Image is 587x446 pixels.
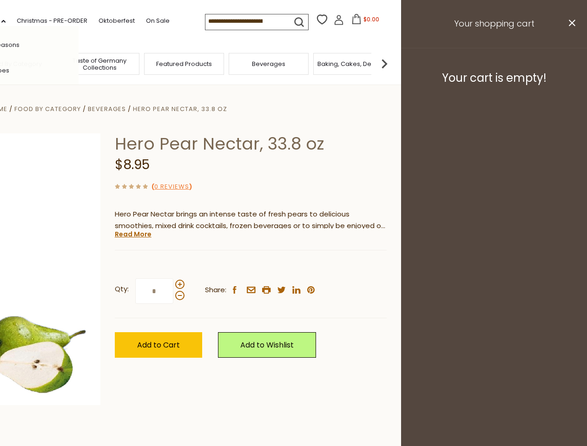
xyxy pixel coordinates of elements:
[154,182,189,192] a: 0 Reviews
[363,15,379,23] span: $0.00
[252,60,285,67] a: Beverages
[62,57,137,71] a: Taste of Germany Collections
[135,278,173,304] input: Qty:
[115,230,152,239] a: Read More
[346,14,385,28] button: $0.00
[115,209,387,232] p: Hero Pear Nectar brings an intense taste of fresh pears to delicious smoothies, mixed drink cockt...
[146,16,170,26] a: On Sale
[137,340,180,350] span: Add to Cart
[205,284,226,296] span: Share:
[375,54,394,73] img: next arrow
[317,60,389,67] a: Baking, Cakes, Desserts
[133,105,227,113] a: Hero Pear Nectar, 33.8 oz
[14,105,81,113] a: Food By Category
[413,71,575,85] h3: Your cart is empty!
[218,332,316,358] a: Add to Wishlist
[115,332,202,358] button: Add to Cart
[17,16,87,26] a: Christmas - PRE-ORDER
[156,60,212,67] a: Featured Products
[115,156,150,174] span: $8.95
[99,16,135,26] a: Oktoberfest
[152,182,192,191] span: ( )
[115,283,129,295] strong: Qty:
[88,105,126,113] a: Beverages
[115,133,387,154] h1: Hero Pear Nectar, 33.8 oz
